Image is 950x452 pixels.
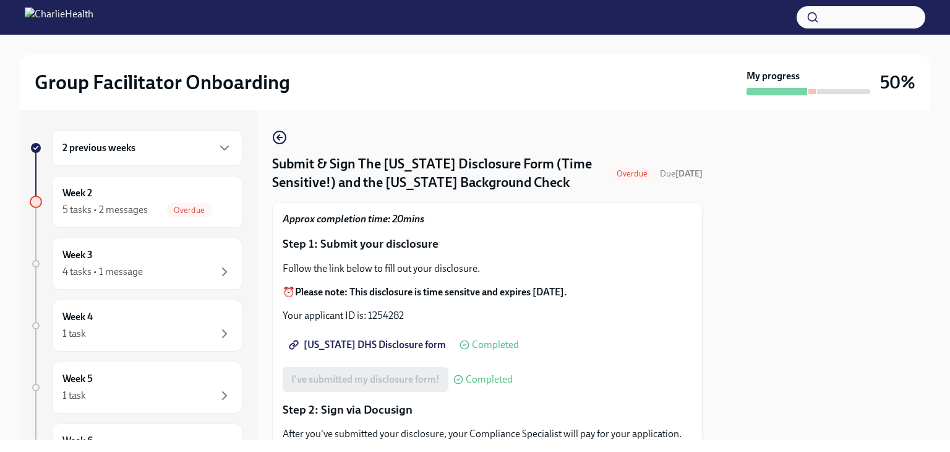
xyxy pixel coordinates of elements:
div: 1 task [62,389,86,402]
span: Completed [466,375,513,385]
span: Overdue [609,169,655,178]
a: Week 41 task [30,300,242,352]
span: Overdue [166,206,212,215]
h6: Week 4 [62,310,93,324]
a: [US_STATE] DHS Disclosure form [283,332,455,357]
strong: [DATE] [675,168,703,179]
h6: 2 previous weeks [62,141,135,155]
div: 2 previous weeks [52,130,242,166]
div: 5 tasks • 2 messages [62,203,148,217]
strong: Approx completion time: 20mins [283,213,424,225]
strong: My progress [747,69,800,83]
p: Your applicant ID is: 1254282 [283,309,692,323]
a: Week 51 task [30,362,242,414]
p: Step 2: Sign via Docusign [283,402,692,418]
a: Week 34 tasks • 1 message [30,238,242,290]
img: CharlieHealth [25,7,93,27]
div: 1 task [62,327,86,341]
span: Completed [472,340,519,350]
h6: Week 5 [62,372,93,386]
a: Week 25 tasks • 2 messagesOverdue [30,176,242,228]
h6: Week 6 [62,434,93,448]
p: Step 1: Submit your disclosure [283,236,692,252]
h6: Week 3 [62,248,93,262]
h3: 50% [880,71,915,93]
strong: Please note: This disclosure is time sensitve and expires [DATE]. [295,286,567,298]
span: Due [660,168,703,179]
h2: Group Facilitator Onboarding [35,70,290,95]
div: 4 tasks • 1 message [62,265,143,279]
span: October 1st, 2025 10:00 [660,168,703,180]
h4: Submit & Sign The [US_STATE] Disclosure Form (Time Sensitive!) and the [US_STATE] Background Check [272,155,604,192]
p: ⏰ [283,285,692,299]
span: [US_STATE] DHS Disclosure form [291,339,446,351]
h6: Week 2 [62,186,92,200]
p: Follow the link below to fill out your disclosure. [283,262,692,276]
